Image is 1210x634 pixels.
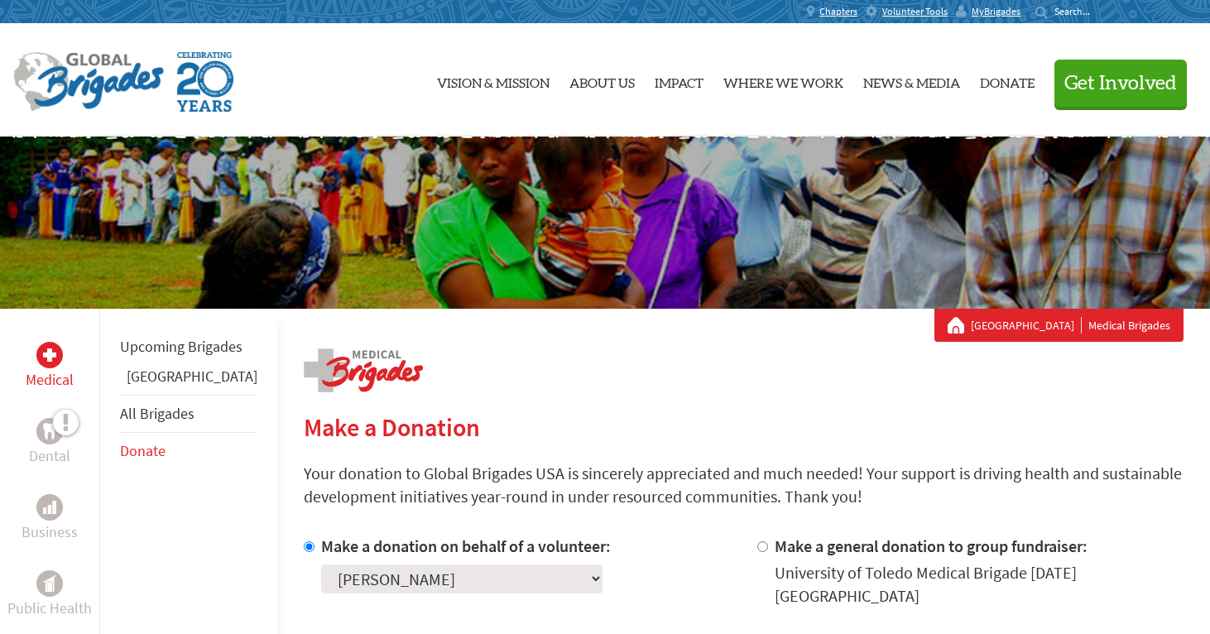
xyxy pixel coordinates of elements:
[7,597,92,620] p: Public Health
[569,37,635,123] a: About Us
[26,368,74,391] p: Medical
[304,348,423,392] img: logo-medical.png
[36,418,63,444] div: Dental
[7,570,92,620] a: Public HealthPublic Health
[304,462,1184,508] p: Your donation to Global Brigades USA is sincerely appreciated and much needed! Your support is dr...
[13,52,164,112] img: Global Brigades Logo
[43,348,56,362] img: Medical
[723,37,843,123] a: Where We Work
[1054,5,1102,17] input: Search...
[127,367,257,386] a: [GEOGRAPHIC_DATA]
[971,317,1082,334] a: [GEOGRAPHIC_DATA]
[120,441,166,460] a: Donate
[819,5,857,18] span: Chapters
[775,561,1184,608] div: University of Toledo Medical Brigade [DATE] [GEOGRAPHIC_DATA]
[882,5,948,18] span: Volunteer Tools
[120,404,194,423] a: All Brigades
[43,423,56,439] img: Dental
[22,494,78,544] a: BusinessBusiness
[120,365,257,395] li: Guatemala
[321,536,611,556] label: Make a donation on behalf of a volunteer:
[120,395,257,433] li: All Brigades
[948,317,1170,334] div: Medical Brigades
[36,342,63,368] div: Medical
[43,501,56,514] img: Business
[36,570,63,597] div: Public Health
[304,412,1184,442] h2: Make a Donation
[863,37,960,123] a: News & Media
[43,575,56,592] img: Public Health
[36,494,63,521] div: Business
[972,5,1020,18] span: MyBrigades
[120,337,242,356] a: Upcoming Brigades
[655,37,703,123] a: Impact
[177,52,233,112] img: Global Brigades Celebrating 20 Years
[22,521,78,544] p: Business
[1064,74,1177,94] span: Get Involved
[29,444,70,468] p: Dental
[120,329,257,365] li: Upcoming Brigades
[980,37,1035,123] a: Donate
[120,433,257,469] li: Donate
[29,418,70,468] a: DentalDental
[1054,60,1187,107] button: Get Involved
[437,37,550,123] a: Vision & Mission
[26,342,74,391] a: MedicalMedical
[775,536,1088,556] label: Make a general donation to group fundraiser:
